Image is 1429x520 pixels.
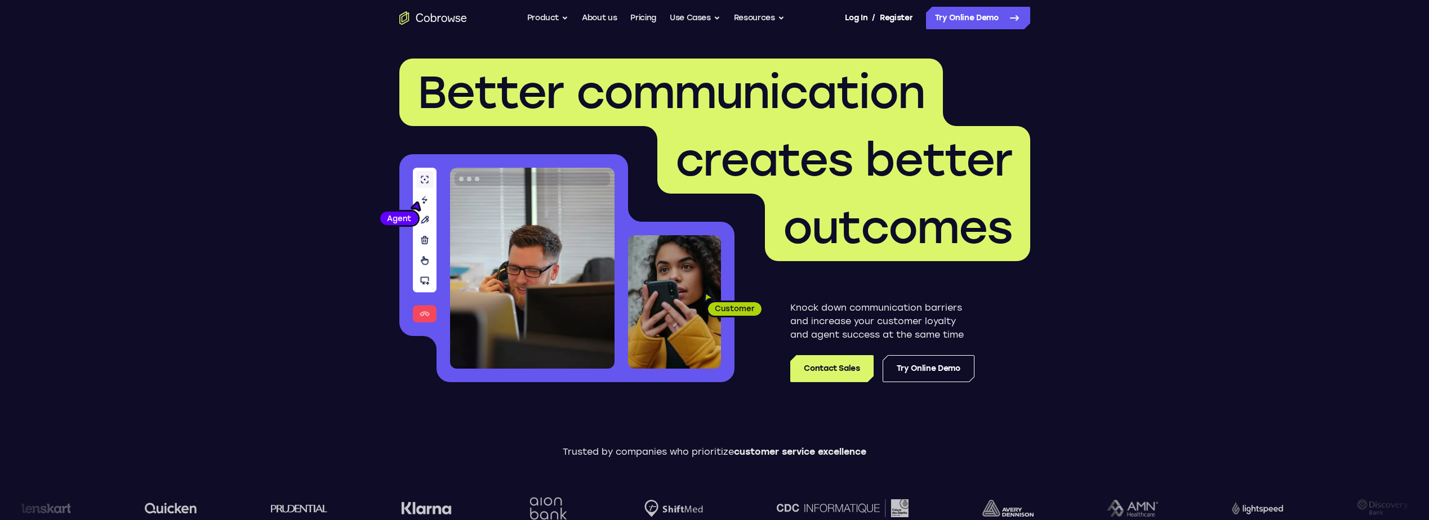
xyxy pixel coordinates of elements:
a: Go to the home page [399,11,467,25]
a: Pricing [630,7,656,29]
span: customer service excellence [734,446,866,457]
img: A customer holding their phone [628,235,721,369]
a: Register [880,7,912,29]
button: Resources [734,7,785,29]
span: outcomes [783,200,1012,254]
img: Lightspeed [1232,502,1283,514]
a: Try Online Demo [926,7,1030,29]
a: Contact Sales [790,355,873,382]
a: Log In [845,7,867,29]
img: quicken [145,499,197,517]
img: A customer support agent talking on the phone [450,168,615,369]
img: Klarna [401,501,452,515]
button: Use Cases [670,7,720,29]
a: Try Online Demo [883,355,974,382]
img: AMN Healthcare [1107,500,1158,517]
span: Better communication [417,65,925,119]
a: About us [582,7,617,29]
span: / [872,11,875,25]
img: CDC Informatique [777,499,909,517]
button: Product [527,7,569,29]
img: prudential [271,504,328,513]
img: Shiftmed [644,500,703,517]
p: Knock down communication barriers and increase your customer loyalty and agent success at the sam... [790,301,974,342]
img: avery-dennison [982,500,1034,517]
span: creates better [675,133,1012,187]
